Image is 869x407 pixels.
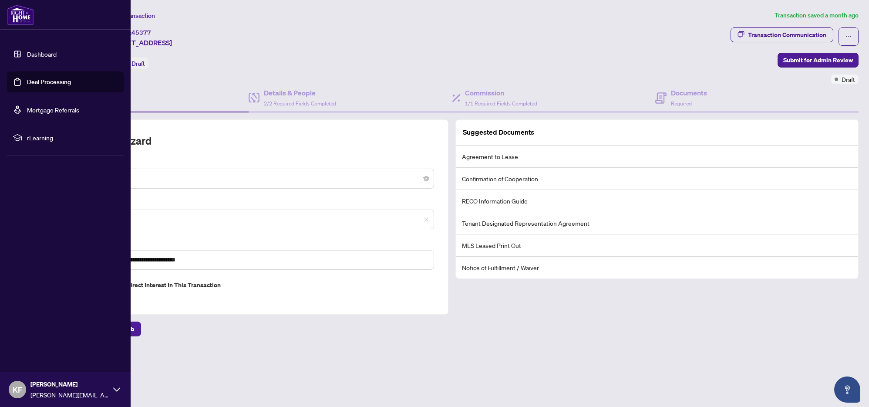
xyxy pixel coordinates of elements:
[131,29,151,37] span: 45377
[131,60,145,68] span: Draft
[456,190,858,212] li: RECO Information Guide
[778,53,859,68] button: Submit for Admin Review
[108,12,155,20] span: View Transaction
[671,88,707,98] h4: Documents
[671,100,692,107] span: Required
[30,380,109,389] span: [PERSON_NAME]
[748,28,826,42] div: Transaction Communication
[27,106,79,114] a: Mortgage Referrals
[7,4,34,25] img: logo
[60,199,434,209] label: MLS ID
[456,234,858,257] li: MLS Leased Print Out
[27,133,118,142] span: rLearning
[775,10,859,20] article: Transaction saved a month ago
[60,240,434,249] label: Property Address
[424,217,429,222] span: close
[60,158,434,168] label: Transaction Type
[456,146,858,168] li: Agreement to Lease
[731,27,833,42] button: Transaction Communication
[65,170,429,187] span: Deal - Buy Side Lease
[463,127,534,138] article: Suggested Documents
[264,100,336,107] span: 2/2 Required Fields Completed
[13,383,22,396] span: KF
[834,376,860,403] button: Open asap
[465,88,537,98] h4: Commission
[264,88,336,98] h4: Details & People
[424,176,429,181] span: close-circle
[30,390,109,400] span: [PERSON_NAME][EMAIL_ADDRESS][DOMAIN_NAME]
[845,34,852,40] span: ellipsis
[27,78,71,86] a: Deal Processing
[465,100,537,107] span: 1/1 Required Fields Completed
[60,280,434,290] label: Do you have direct or indirect interest in this transaction
[456,168,858,190] li: Confirmation of Cooperation
[108,37,172,48] span: [STREET_ADDRESS]
[783,53,853,67] span: Submit for Admin Review
[27,50,57,58] a: Dashboard
[456,257,858,278] li: Notice of Fulfillment / Waiver
[456,212,858,234] li: Tenant Designated Representation Agreement
[842,75,855,84] span: Draft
